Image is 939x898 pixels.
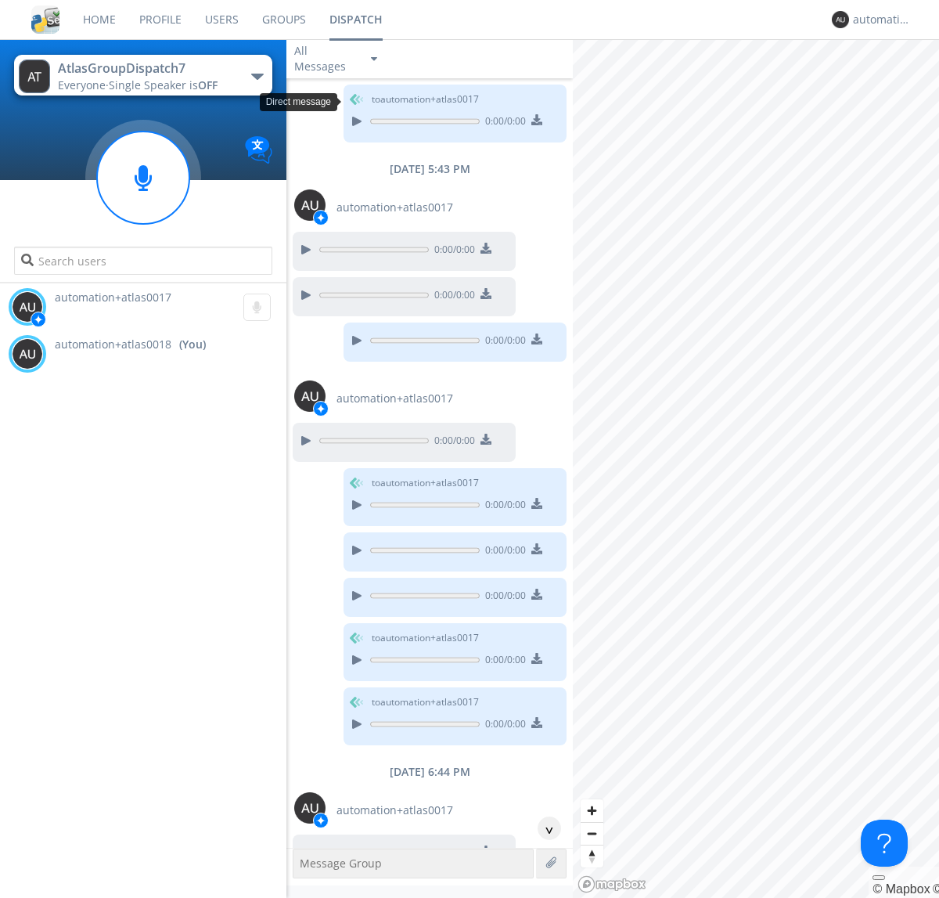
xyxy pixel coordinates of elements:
img: 373638.png [294,380,326,412]
span: 0:00 / 0:00 [429,846,475,863]
div: ^ [538,817,561,840]
span: Zoom out [581,823,603,845]
img: download media button [531,114,542,125]
img: download media button [480,846,491,857]
iframe: Toggle Customer Support [861,820,908,867]
img: 373638.png [294,792,326,824]
img: download media button [480,288,491,299]
button: Reset bearing to north [581,845,603,867]
div: [DATE] 5:43 PM [286,161,573,177]
span: OFF [198,78,218,92]
span: 0:00 / 0:00 [429,288,475,305]
button: AtlasGroupDispatch7Everyone·Single Speaker isOFF [14,55,272,96]
span: 0:00 / 0:00 [480,717,526,734]
span: to automation+atlas0017 [372,476,479,490]
span: to automation+atlas0017 [372,631,479,645]
img: 373638.png [19,60,50,93]
span: 0:00 / 0:00 [429,434,475,451]
div: [DATE] 6:44 PM [286,764,573,780]
div: All Messages [294,43,357,74]
img: caret-down-sm.svg [371,57,377,61]
img: download media button [531,717,542,728]
button: Zoom in [581,799,603,822]
span: 0:00 / 0:00 [480,543,526,561]
img: Translation enabled [245,136,272,164]
span: 0:00 / 0:00 [480,589,526,606]
span: Direct message [266,96,331,107]
button: Toggle attribution [872,875,885,880]
span: automation+atlas0017 [336,200,453,215]
button: Zoom out [581,822,603,845]
div: (You) [179,337,206,352]
img: 373638.png [832,11,849,28]
div: AtlasGroupDispatch7 [58,60,234,78]
a: Mapbox logo [577,875,646,893]
img: download media button [531,589,542,600]
img: download media button [531,543,542,554]
span: to automation+atlas0017 [372,92,479,106]
span: automation+atlas0017 [336,802,453,818]
div: Everyone · [58,78,234,93]
div: automation+atlas0018 [853,12,912,27]
img: download media button [531,653,542,664]
img: download media button [531,498,542,509]
img: download media button [531,334,542,344]
input: Search users [14,247,272,275]
img: download media button [480,243,491,254]
span: to automation+atlas0017 [372,695,479,709]
img: 373638.png [12,338,43,370]
img: download media button [480,434,491,445]
span: 0:00 / 0:00 [480,498,526,515]
span: automation+atlas0018 [55,337,171,352]
span: automation+atlas0017 [55,290,171,305]
span: 0:00 / 0:00 [480,653,526,670]
span: 0:00 / 0:00 [429,243,475,260]
img: cddb5a64eb264b2086981ab96f4c1ba7 [31,5,59,34]
span: 0:00 / 0:00 [480,334,526,351]
span: automation+atlas0017 [336,391,453,406]
a: Mapbox [872,882,930,896]
img: 373638.png [12,291,43,323]
span: Single Speaker is [109,78,218,92]
span: 0:00 / 0:00 [480,114,526,132]
img: 373638.png [294,189,326,221]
